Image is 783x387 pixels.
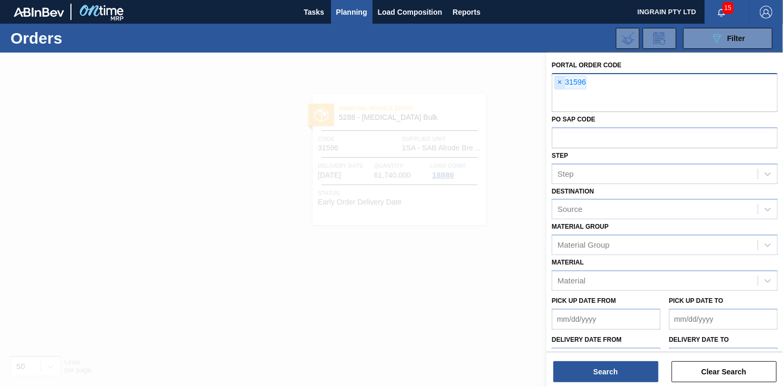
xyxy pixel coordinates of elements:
[303,6,326,18] span: Tasks
[552,223,609,230] label: Material Group
[336,6,367,18] span: Planning
[558,241,610,250] div: Material Group
[669,297,723,304] label: Pick up Date to
[760,6,772,18] img: Logout
[554,76,586,89] div: 31596
[552,336,622,343] label: Delivery Date from
[616,28,640,49] div: Import Order Negotiation
[669,348,778,369] input: mm/dd/yyyy
[643,28,676,49] div: Order Review Request
[669,336,729,343] label: Delivery Date to
[683,28,772,49] button: Filter
[11,32,161,44] h1: Orders
[14,7,64,17] img: TNhmsLtSVTkK8tSr43FrP2fwEKptu5GPRR3wAAAABJRU5ErkJggg==
[552,348,661,369] input: mm/dd/yyyy
[558,205,583,214] div: Source
[453,6,481,18] span: Reports
[552,62,622,69] label: Portal Order Code
[378,6,442,18] span: Load Composition
[558,276,585,285] div: Material
[558,169,574,178] div: Step
[552,152,568,159] label: Step
[552,309,661,330] input: mm/dd/yyyy
[552,259,584,266] label: Material
[555,76,565,89] span: ×
[727,34,745,43] span: Filter
[705,5,738,19] button: Notifications
[552,116,595,123] label: PO SAP Code
[723,2,734,14] span: 15
[552,297,616,304] label: Pick up Date from
[552,188,594,195] label: Destination
[669,309,778,330] input: mm/dd/yyyy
